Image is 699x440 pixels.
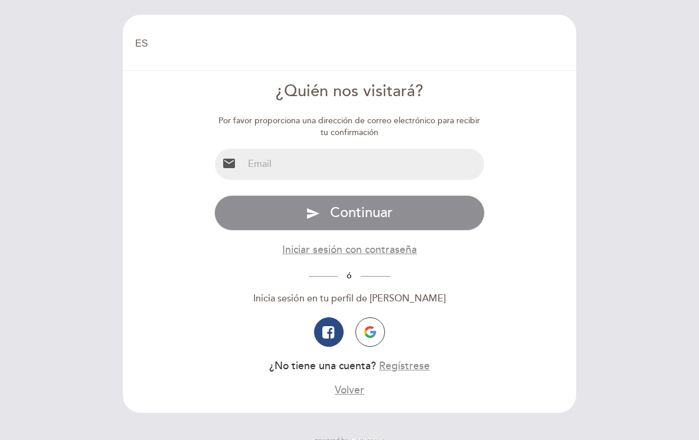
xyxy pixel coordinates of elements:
[269,360,376,372] span: ¿No tiene una cuenta?
[214,80,485,103] div: ¿Quién nos visitará?
[214,292,485,306] div: Inicia sesión en tu perfil de [PERSON_NAME]
[243,149,485,180] input: Email
[379,359,430,373] button: Regístrese
[214,115,485,139] div: Por favor proporciona una dirección de correo electrónico para recibir tu confirmación
[282,242,417,257] button: Iniciar sesión con contraseña
[306,206,320,221] i: send
[222,156,236,170] i: email
[214,195,485,231] button: send Continuar
[335,383,364,398] button: Volver
[338,271,361,281] span: ó
[330,204,393,221] span: Continuar
[364,326,376,338] img: icon-google.png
